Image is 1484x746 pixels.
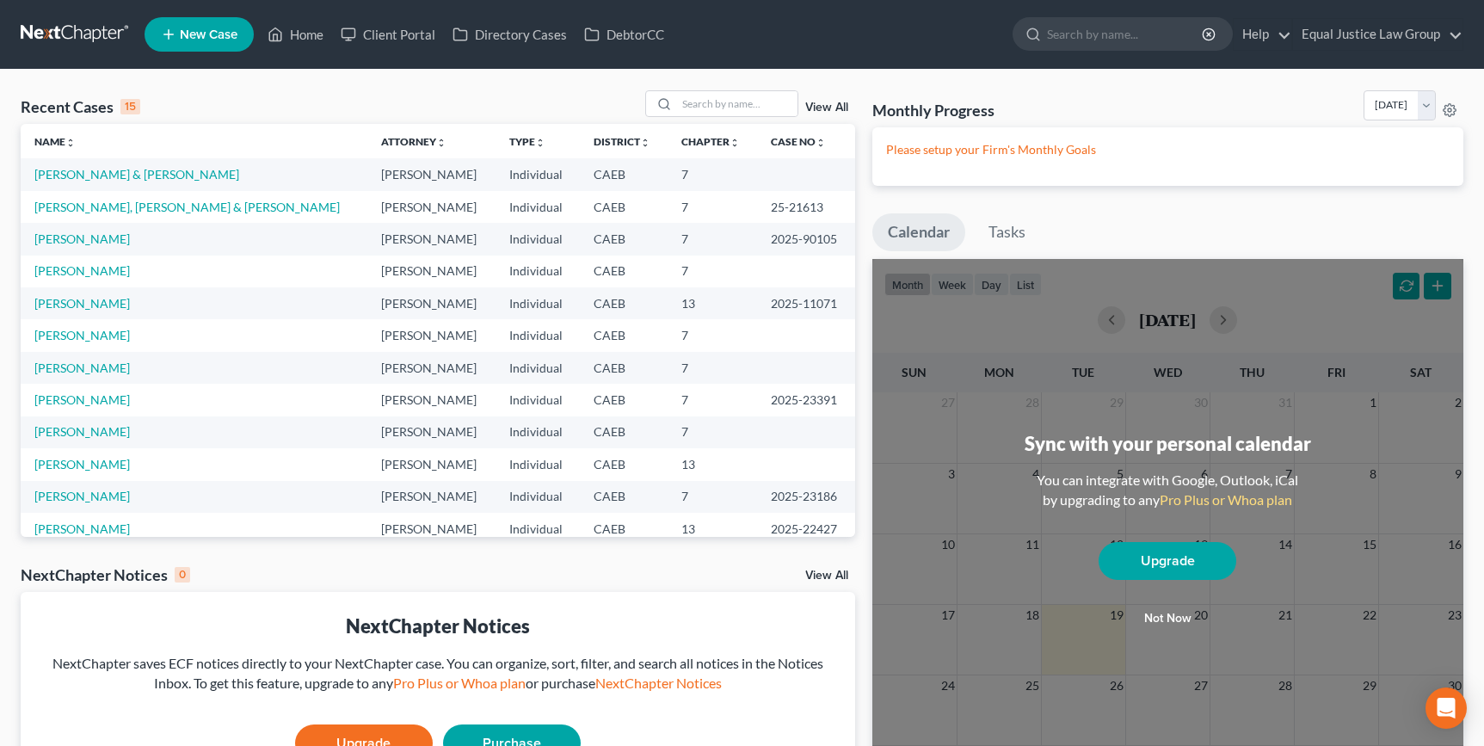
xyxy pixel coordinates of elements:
i: unfold_more [816,138,826,148]
td: CAEB [580,448,668,480]
h3: Monthly Progress [872,100,994,120]
i: unfold_more [65,138,76,148]
i: unfold_more [640,138,650,148]
a: [PERSON_NAME] [34,424,130,439]
a: View All [805,102,848,114]
td: CAEB [580,256,668,287]
td: CAEB [580,319,668,351]
td: [PERSON_NAME] [367,481,496,513]
td: CAEB [580,384,668,416]
td: 7 [668,319,757,351]
td: [PERSON_NAME] [367,384,496,416]
a: [PERSON_NAME] [34,263,130,278]
input: Search by name... [1047,18,1204,50]
td: CAEB [580,416,668,448]
a: Pro Plus or Whoa plan [1160,491,1292,508]
a: Help [1234,19,1291,50]
td: 7 [668,352,757,384]
a: Attorneyunfold_more [381,135,446,148]
div: Sync with your personal calendar [1025,430,1311,457]
td: CAEB [580,191,668,223]
td: [PERSON_NAME] [367,352,496,384]
a: Typeunfold_more [509,135,545,148]
a: Equal Justice Law Group [1293,19,1462,50]
td: Individual [496,256,580,287]
td: Individual [496,191,580,223]
span: New Case [180,28,237,41]
a: Tasks [973,213,1041,251]
td: Individual [496,319,580,351]
td: 7 [668,384,757,416]
td: Individual [496,416,580,448]
a: Pro Plus or Whoa plan [393,675,526,691]
td: Individual [496,513,580,545]
td: CAEB [580,481,668,513]
td: CAEB [580,223,668,255]
a: Chapterunfold_more [681,135,740,148]
td: 2025-23391 [757,384,855,416]
td: Individual [496,448,580,480]
a: Districtunfold_more [594,135,650,148]
a: DebtorCC [576,19,673,50]
td: [PERSON_NAME] [367,319,496,351]
td: Individual [496,481,580,513]
td: 2025-90105 [757,223,855,255]
a: Directory Cases [444,19,576,50]
td: 7 [668,416,757,448]
a: Home [259,19,332,50]
td: CAEB [580,158,668,190]
a: Nameunfold_more [34,135,76,148]
td: 13 [668,287,757,319]
td: CAEB [580,287,668,319]
div: You can integrate with Google, Outlook, iCal by upgrading to any [1030,471,1305,510]
a: [PERSON_NAME] & [PERSON_NAME] [34,167,239,182]
td: [PERSON_NAME] [367,158,496,190]
div: NextChapter Notices [21,564,190,585]
td: Individual [496,352,580,384]
td: Individual [496,287,580,319]
td: [PERSON_NAME] [367,513,496,545]
a: [PERSON_NAME], [PERSON_NAME] & [PERSON_NAME] [34,200,340,214]
a: [PERSON_NAME] [34,231,130,246]
i: unfold_more [730,138,740,148]
input: Search by name... [677,91,797,116]
a: [PERSON_NAME] [34,392,130,407]
a: [PERSON_NAME] [34,361,130,375]
td: CAEB [580,352,668,384]
button: Not now [1099,601,1236,636]
td: 7 [668,191,757,223]
i: unfold_more [535,138,545,148]
td: 7 [668,223,757,255]
div: Recent Cases [21,96,140,117]
td: 13 [668,513,757,545]
td: 13 [668,448,757,480]
td: [PERSON_NAME] [367,223,496,255]
td: [PERSON_NAME] [367,191,496,223]
a: Client Portal [332,19,444,50]
a: [PERSON_NAME] [34,328,130,342]
a: [PERSON_NAME] [34,489,130,503]
i: unfold_more [436,138,446,148]
td: 7 [668,481,757,513]
td: [PERSON_NAME] [367,416,496,448]
a: View All [805,570,848,582]
a: [PERSON_NAME] [34,457,130,472]
div: 0 [175,567,190,583]
td: 2025-11071 [757,287,855,319]
a: [PERSON_NAME] [34,521,130,536]
td: Individual [496,223,580,255]
div: 15 [120,99,140,114]
a: Upgrade [1099,542,1236,580]
td: Individual [496,384,580,416]
td: Individual [496,158,580,190]
p: Please setup your Firm's Monthly Goals [886,141,1450,158]
td: [PERSON_NAME] [367,448,496,480]
div: Open Intercom Messenger [1426,687,1467,729]
td: [PERSON_NAME] [367,256,496,287]
td: 7 [668,256,757,287]
td: 25-21613 [757,191,855,223]
a: [PERSON_NAME] [34,296,130,311]
div: NextChapter saves ECF notices directly to your NextChapter case. You can organize, sort, filter, ... [34,654,841,694]
div: NextChapter Notices [34,613,841,639]
a: Case Nounfold_more [771,135,826,148]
